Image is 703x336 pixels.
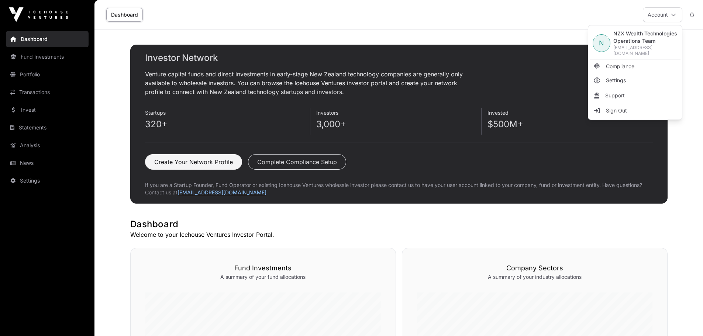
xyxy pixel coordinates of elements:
[613,30,678,45] span: NZX Wealth Technologies Operations Team
[606,77,626,84] span: Settings
[599,38,604,48] span: N
[487,110,509,116] span: Invested
[6,84,89,100] a: Transactions
[666,301,703,336] iframe: Chat Widget
[145,273,381,281] p: A summary of your fund allocations
[145,263,381,273] h3: Fund Investments
[145,70,476,96] p: Venture capital funds and direct investments in early-stage New Zealand technology companies are ...
[590,74,680,87] a: Settings
[613,45,678,56] span: [EMAIL_ADDRESS][DOMAIN_NAME]
[6,155,89,171] a: News
[145,154,242,170] button: Create Your Network Profile
[6,66,89,83] a: Portfolio
[6,173,89,189] a: Settings
[606,107,627,114] span: Sign Out
[606,63,634,70] span: Compliance
[316,118,481,130] p: 3,000+
[590,89,680,102] li: Support
[590,104,680,117] li: Sign Out
[145,118,310,130] p: 320+
[248,154,346,170] button: Complete Compliance Setup
[417,273,652,281] p: A summary of your industry allocations
[130,230,668,239] p: Welcome to your Icehouse Ventures Investor Portal.
[6,31,89,47] a: Dashboard
[145,110,166,116] span: Startups
[6,137,89,153] a: Analysis
[487,118,653,130] p: $500M+
[643,7,682,22] button: Account
[417,263,652,273] h3: Company Sectors
[130,218,668,230] h1: Dashboard
[145,52,653,64] h2: Investor Network
[178,189,266,195] a: [EMAIL_ADDRESS][DOMAIN_NAME]
[6,119,89,136] a: Statements
[6,102,89,118] a: Invest
[590,60,680,73] a: Compliance
[9,7,68,22] img: Icehouse Ventures Logo
[6,49,89,65] a: Fund Investments
[145,181,653,196] p: If you are a Startup Founder, Fund Operator or existing Icehouse Ventures wholesale investor plea...
[316,110,338,116] span: Investors
[106,8,143,22] a: Dashboard
[605,92,625,99] span: Support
